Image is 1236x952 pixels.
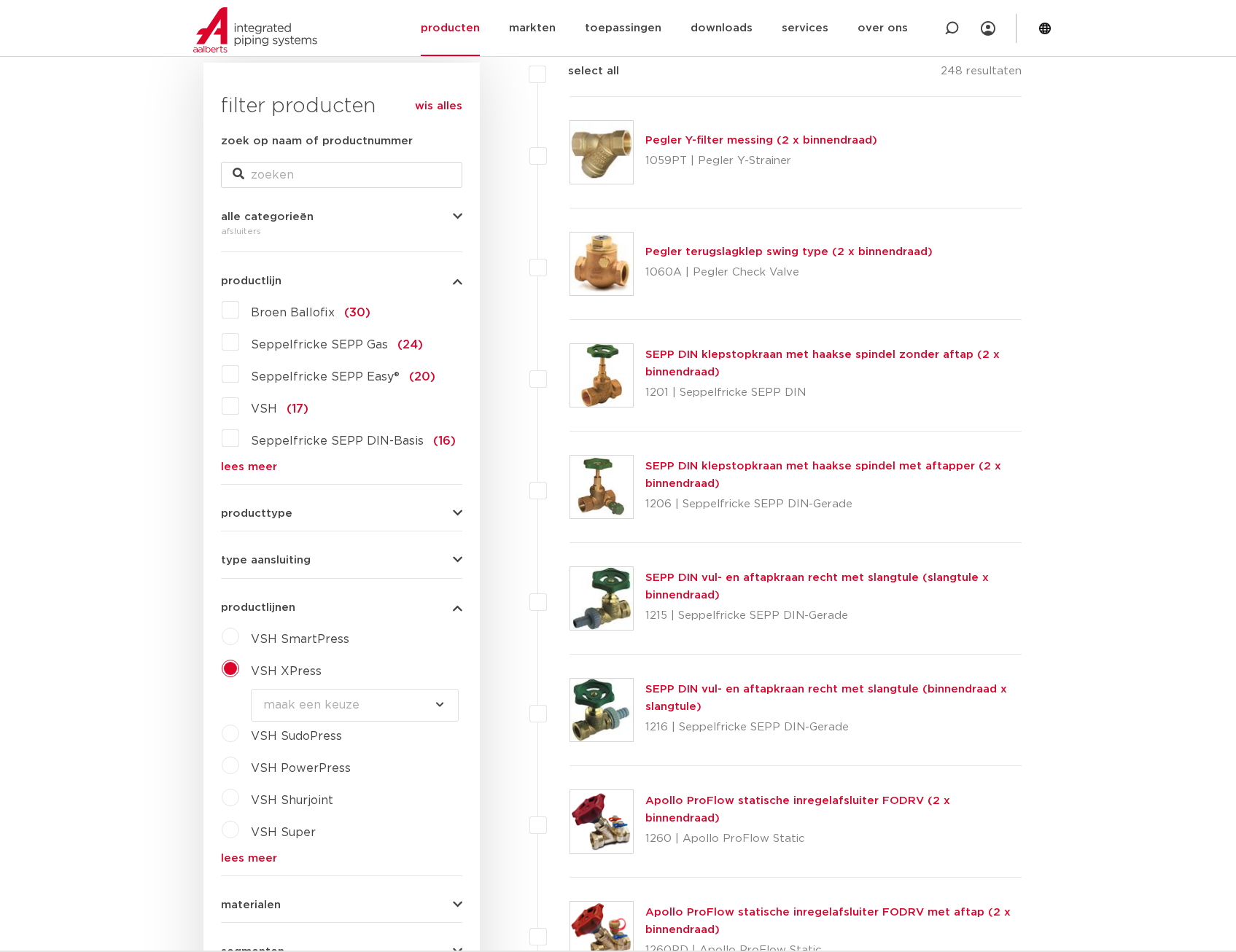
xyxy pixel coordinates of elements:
[221,276,281,286] span: productlijn
[570,567,633,630] img: Thumbnail for SEPP DIN vul- en aftapkraan recht met slangtule (slangtule x binnendraad)
[645,493,1022,516] p: 1206 | Seppelfricke SEPP DIN-Gerade
[221,162,462,188] input: zoeken
[546,63,619,80] label: select all
[221,508,462,519] button: producttype
[570,121,633,184] img: Thumbnail for Pegler Y-filter messing (2 x binnendraad)
[941,63,1022,85] p: 248 resultaten
[221,900,281,910] span: materialen
[645,135,877,146] a: Pegler Y-filter messing (2 x binnendraad)
[251,762,351,774] span: VSH PowerPress
[645,349,1000,378] a: SEPP DIN klepstopkraan met haakse spindel zonder aftap (2 x binnendraad)
[397,339,423,351] span: (24)
[221,555,311,566] span: type aansluiting
[570,344,633,407] img: Thumbnail for SEPP DIN klepstopkraan met haakse spindel zonder aftap (2 x binnendraad)
[645,572,989,601] a: SEPP DIN vul- en aftapkraan recht met slangtule (slangtule x binnendraad)
[251,795,333,806] span: VSH Shurjoint
[251,435,424,447] span: Seppelfricke SEPP DIN-Basis
[645,461,1001,489] a: SEPP DIN klepstopkraan met haakse spindel met aftapper (2 x binnendraad)
[251,339,388,351] span: Seppelfricke SEPP Gas
[433,435,456,447] span: (16)
[221,900,462,910] button: materialen
[221,222,462,240] div: afsluiters
[251,666,322,677] span: VSH XPress
[221,211,462,222] button: alle categorieën
[570,233,633,295] img: Thumbnail for Pegler terugslagklep swing type (2 x binnendraad)
[251,371,400,383] span: Seppelfricke SEPP Easy®
[645,795,950,824] a: Apollo ProFlow statische inregelafsluiter FODRV (2 x binnendraad)
[221,853,462,864] a: lees meer
[221,508,292,519] span: producttype
[645,604,1022,628] p: 1215 | Seppelfricke SEPP DIN-Gerade
[251,827,316,838] span: VSH Super
[221,276,462,286] button: productlijn
[645,684,1007,712] a: SEPP DIN vul- en aftapkraan recht met slangtule (binnendraad x slangtule)
[645,261,933,284] p: 1060A | Pegler Check Valve
[221,92,462,121] h3: filter producten
[645,716,1022,739] p: 1216 | Seppelfricke SEPP DIN-Gerade
[570,456,633,518] img: Thumbnail for SEPP DIN klepstopkraan met haakse spindel met aftapper (2 x binnendraad)
[344,307,370,319] span: (30)
[251,730,342,742] span: VSH SudoPress
[221,133,413,150] label: zoek op naam of productnummer
[409,371,435,383] span: (20)
[645,149,877,173] p: 1059PT | Pegler Y-Strainer
[251,307,335,319] span: Broen Ballofix
[415,98,462,115] a: wis alles
[645,246,933,257] a: Pegler terugslagklep swing type (2 x binnendraad)
[570,679,633,741] img: Thumbnail for SEPP DIN vul- en aftapkraan recht met slangtule (binnendraad x slangtule)
[645,907,1011,935] a: Apollo ProFlow statische inregelafsluiter FODRV met aftap (2 x binnendraad)
[287,403,308,415] span: (17)
[221,602,462,613] button: productlijnen
[645,827,1022,851] p: 1260 | Apollo ProFlow Static
[645,381,1022,405] p: 1201 | Seppelfricke SEPP DIN
[221,602,295,613] span: productlijnen
[570,790,633,853] img: Thumbnail for Apollo ProFlow statische inregelafsluiter FODRV (2 x binnendraad)
[251,403,277,415] span: VSH
[221,461,462,472] a: lees meer
[221,211,314,222] span: alle categorieën
[251,633,349,645] span: VSH SmartPress
[221,555,462,566] button: type aansluiting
